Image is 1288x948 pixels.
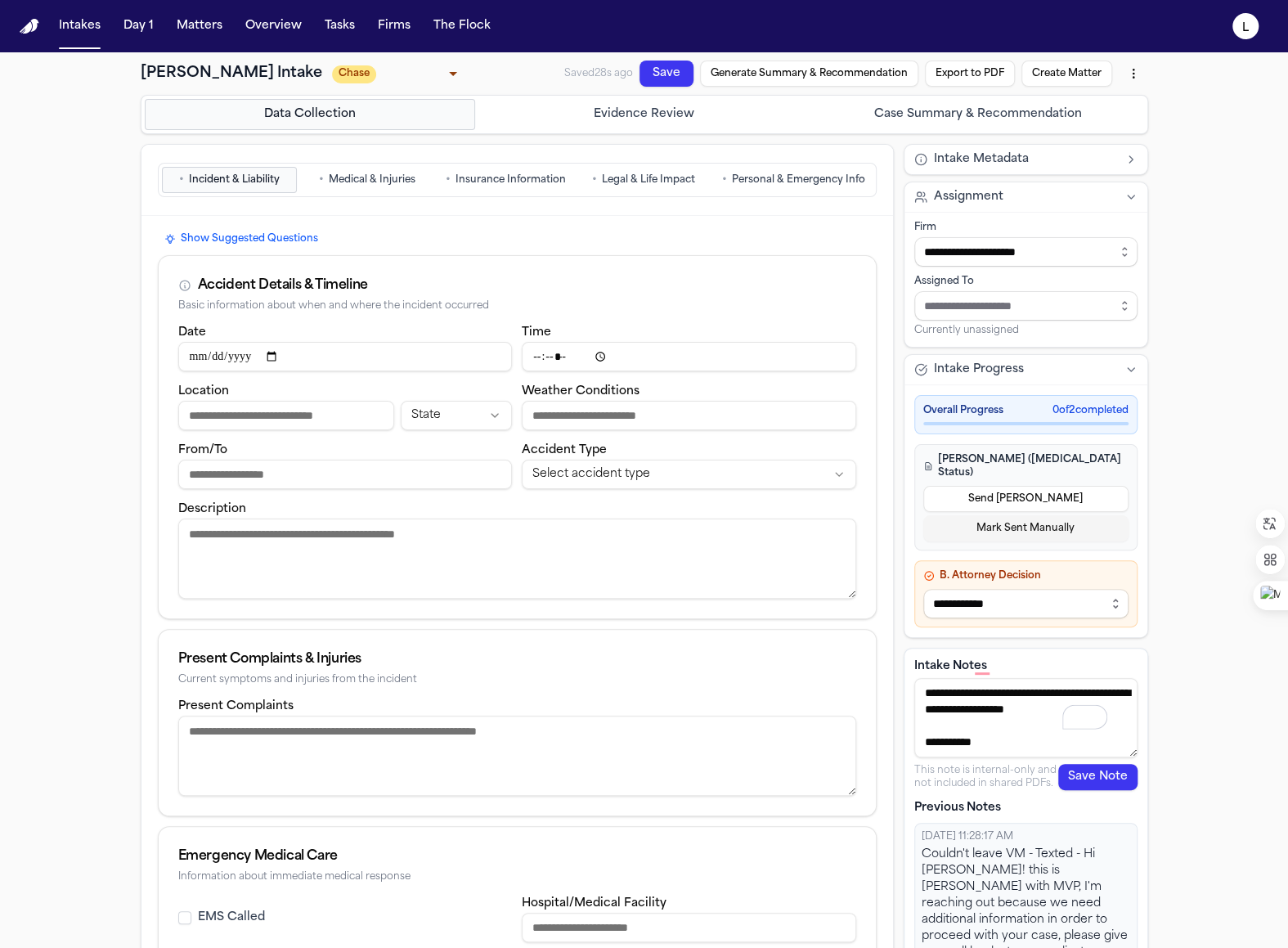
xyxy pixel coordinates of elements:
[722,172,727,188] span: •
[178,503,246,515] label: Description
[914,275,1138,288] div: Assigned To
[178,519,856,599] textarea: Incident description
[371,11,417,41] button: Firms
[922,830,1130,843] div: [DATE] 11:28:17 AM
[456,173,566,186] span: Insurance Information
[577,167,711,193] button: Go to Legal & Life Impact
[522,326,551,339] label: Time
[923,404,1003,417] span: Overall Progress
[178,871,856,883] div: Information about immediate medical response
[1119,59,1148,88] button: More actions
[319,172,324,188] span: •
[178,300,856,312] div: Basic information about when and where the incident occurred
[564,69,633,79] span: Saved 28s ago
[925,61,1015,87] button: Export to PDF
[914,237,1138,267] input: Select firm
[162,167,297,193] button: Go to Incident & Liability
[1058,764,1138,790] button: Save Note
[170,11,229,41] button: Matters
[602,173,695,186] span: Legal & Life Impact
[178,674,856,686] div: Current symptoms and injuries from the incident
[715,167,873,193] button: Go to Personal & Emergency Info
[178,460,513,489] input: From/To destination
[239,11,308,41] button: Overview
[923,515,1129,541] button: Mark Sent Manually
[332,65,377,83] span: Chase
[145,99,476,130] button: Go to Data Collection step
[158,229,325,249] button: Show Suggested Questions
[1021,61,1112,87] button: Create Matter
[522,342,856,371] input: Incident time
[923,569,1129,582] h4: B. Attorney Decision
[178,401,394,430] input: Incident location
[178,444,227,456] label: From/To
[446,172,451,188] span: •
[178,700,294,712] label: Present Complaints
[904,355,1147,384] button: Intake Progress
[522,897,666,910] label: Hospital/Medical Facility
[732,173,865,186] span: Personal & Emergency Info
[145,99,1144,130] nav: Intake steps
[592,172,597,188] span: •
[1052,404,1129,417] span: 0 of 2 completed
[179,172,184,188] span: •
[813,99,1144,130] button: Go to Case Summary & Recommendation step
[178,716,856,796] textarea: Present complaints
[178,342,513,371] input: Incident date
[300,167,435,193] button: Go to Medical & Injuries
[522,913,856,942] input: Hospital or medical facility
[914,658,1138,675] label: Intake Notes
[478,99,810,130] button: Go to Evidence Review step
[522,385,640,398] label: Weather Conditions
[198,910,265,926] label: EMS Called
[522,444,607,456] label: Accident Type
[914,764,1058,790] p: This note is internal-only and not included in shared PDFs.
[923,453,1129,479] h4: [PERSON_NAME] ([MEDICAL_DATA] Status)
[52,11,107,41] button: Intakes
[904,182,1147,212] button: Assignment
[318,11,361,41] button: Tasks
[332,62,463,85] div: Update intake status
[401,401,512,430] button: Incident state
[934,151,1029,168] span: Intake Metadata
[700,61,918,87] button: Generate Summary & Recommendation
[189,173,280,186] span: Incident & Liability
[914,221,1138,234] div: Firm
[438,167,573,193] button: Go to Insurance Information
[178,847,856,866] div: Emergency Medical Care
[914,678,1138,757] textarea: To enrich screen reader interactions, please activate Accessibility in Grammarly extension settings
[904,145,1147,174] button: Intake Metadata
[329,173,415,186] span: Medical & Injuries
[20,19,39,34] a: Home
[934,189,1003,205] span: Assignment
[522,401,856,430] input: Weather conditions
[141,62,322,85] h1: [PERSON_NAME] Intake
[198,276,368,295] div: Accident Details & Timeline
[20,19,39,34] img: Finch Logo
[914,324,1019,337] span: Currently unassigned
[178,385,229,398] label: Location
[178,649,856,669] div: Present Complaints & Injuries
[640,61,693,87] button: Save
[117,11,160,41] button: Day 1
[934,362,1024,378] span: Intake Progress
[914,800,1138,816] p: Previous Notes
[427,11,497,41] button: The Flock
[914,291,1138,321] input: Assign to staff member
[923,486,1129,512] button: Send [PERSON_NAME]
[178,326,206,339] label: Date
